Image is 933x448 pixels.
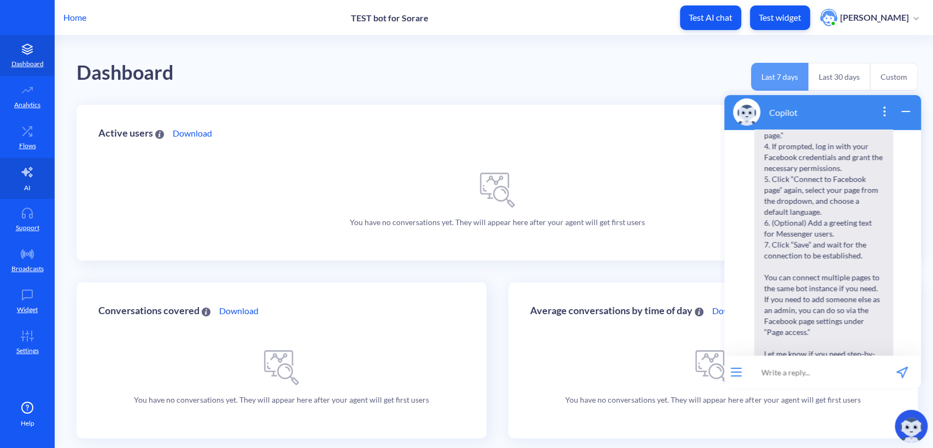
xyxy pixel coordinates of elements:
a: Download [219,304,259,317]
a: Download [173,127,212,140]
button: send message [166,267,203,300]
p: Settings [16,346,39,356]
p: AI [24,183,31,193]
button: open popup [160,16,173,31]
p: Dashboard [11,59,44,69]
button: open menu [13,279,24,288]
button: Last 30 days [808,63,870,91]
span: Help [21,418,34,428]
img: copilot-icon.svg [895,410,928,443]
a: Download [712,304,752,317]
button: Last 7 days [751,63,808,91]
p: Widget [17,305,38,315]
div: Conversations covered [98,305,210,316]
input: Write a reply... [31,267,166,300]
p: Broadcasts [11,264,44,274]
button: Test AI chat [680,5,741,30]
p: You have no conversations yet. They will appear here after your agent will get first users [134,394,429,405]
p: You have no conversations yet. They will appear here after your agent will get first users [350,216,645,228]
button: user photo[PERSON_NAME] [814,8,924,27]
p: Copilot [51,19,80,29]
p: Test widget [759,12,801,23]
img: user photo [820,9,837,26]
button: wrap widget [181,16,195,31]
div: Dashboard [77,57,174,89]
p: Analytics [14,100,40,110]
div: Average conversations by time of day [530,305,703,316]
div: Active users [98,128,164,138]
p: Home [63,11,86,24]
p: TEST bot for Sorare [351,13,429,23]
p: [PERSON_NAME] [840,11,909,23]
p: Test AI chat [689,12,732,23]
p: Support [16,223,39,233]
img: Copilot [15,10,43,37]
button: Test widget [750,5,810,30]
p: You have no conversations yet. They will appear here after your agent will get first users [565,394,860,405]
button: Custom [870,63,918,91]
p: Flows [19,141,36,151]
